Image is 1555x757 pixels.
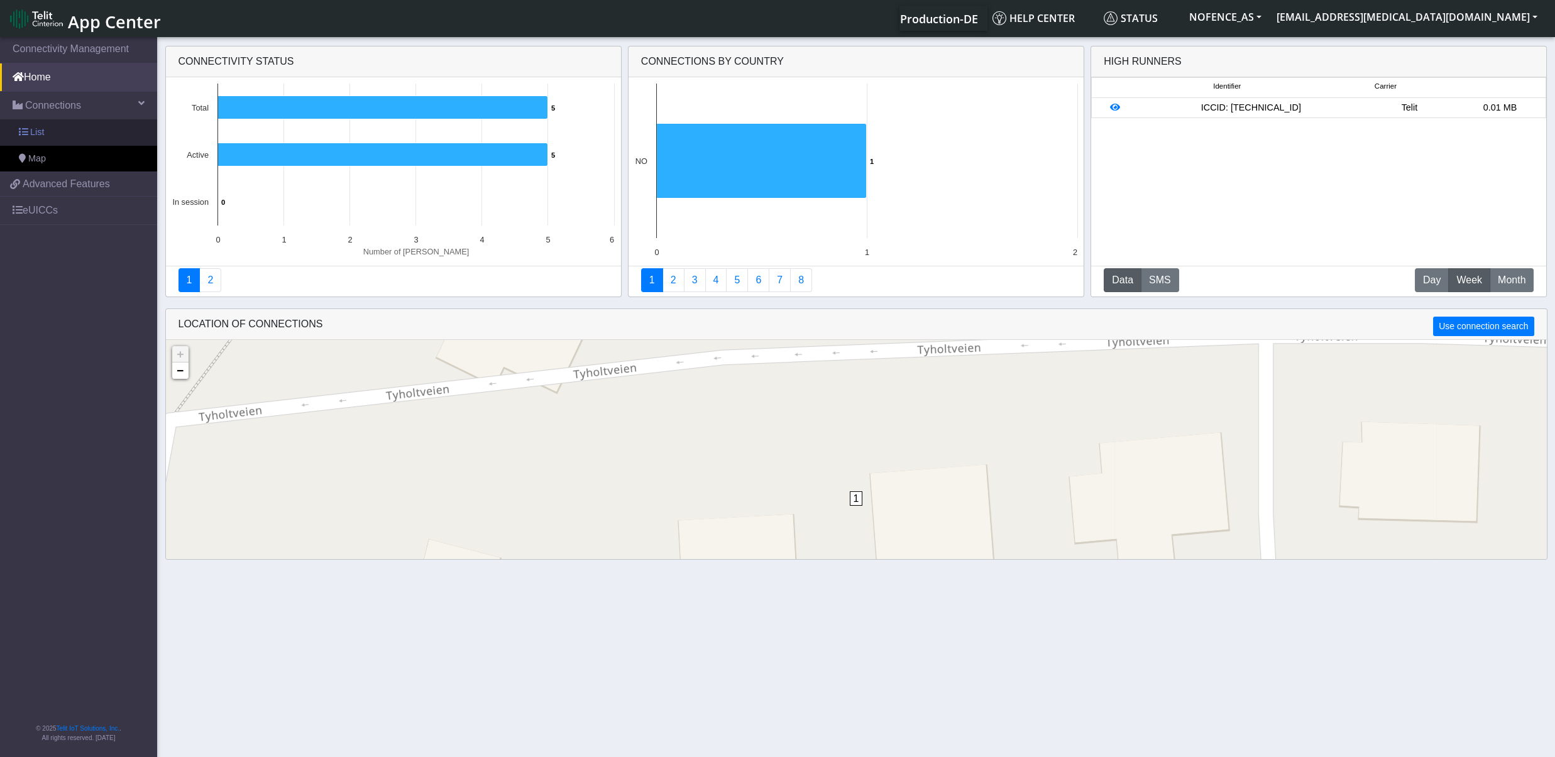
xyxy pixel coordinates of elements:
img: status.svg [1104,11,1118,25]
div: LOCATION OF CONNECTIONS [166,309,1547,340]
a: Help center [987,6,1099,31]
div: 0.01 MB [1454,101,1545,115]
button: [EMAIL_ADDRESS][MEDICAL_DATA][DOMAIN_NAME] [1269,6,1545,28]
a: App Center [10,5,159,32]
span: Help center [992,11,1075,25]
a: Not Connected for 30 days [790,268,812,292]
nav: Summary paging [641,268,1071,292]
text: 5 [551,151,555,159]
span: Advanced Features [23,177,110,192]
span: Connections [25,98,81,113]
span: Map [28,152,46,166]
span: 1 [850,491,863,506]
text: 5 [551,104,555,112]
text: 5 [546,235,550,244]
a: Usage per Country [684,268,706,292]
button: Week [1448,268,1490,292]
a: Zero Session [769,268,791,292]
text: 3 [414,235,418,244]
a: Zoom out [172,362,189,379]
button: NOFENCE_AS [1182,6,1269,28]
a: Usage by Carrier [726,268,748,292]
button: SMS [1141,268,1179,292]
div: 1 [850,491,862,529]
div: Telit [1364,101,1454,115]
nav: Summary paging [179,268,608,292]
span: Status [1104,11,1158,25]
div: Connections By Country [629,46,1084,77]
img: knowledge.svg [992,11,1006,25]
text: 1 [870,158,874,165]
button: Day [1415,268,1449,292]
a: Zoom in [172,346,189,362]
a: Connections By Carrier [705,268,727,292]
text: 0 [654,248,659,257]
span: Identifier [1213,81,1241,92]
span: Week [1456,273,1482,288]
a: Your current platform instance [899,6,977,31]
div: Connectivity status [166,46,621,77]
text: 1 [282,235,286,244]
text: Total [192,103,209,112]
text: 2 [348,235,352,244]
a: Telit IoT Solutions, Inc. [57,725,119,732]
text: 6 [610,235,614,244]
button: Data [1104,268,1141,292]
a: 14 Days Trend [747,268,769,292]
text: 4 [480,235,484,244]
span: Day [1423,273,1441,288]
button: Month [1490,268,1534,292]
text: NO [635,156,647,166]
text: 0 [221,199,225,206]
text: 2 [1073,248,1077,257]
span: App Center [68,10,161,33]
span: Month [1498,273,1525,288]
a: Carrier [662,268,684,292]
button: Use connection search [1433,317,1534,336]
span: List [30,126,44,139]
div: ICCID: [TECHNICAL_ID] [1138,101,1364,115]
text: 1 [865,248,869,257]
text: Active [187,150,209,160]
a: Connections By Country [641,268,663,292]
span: Carrier [1375,81,1397,92]
a: Deployment status [199,268,221,292]
div: High Runners [1104,54,1182,69]
img: logo-telit-cinterion-gw-new.png [10,9,63,29]
a: Connectivity status [179,268,201,292]
text: Number of [PERSON_NAME] [363,248,469,257]
span: Production-DE [900,11,978,26]
text: In session [172,197,209,207]
text: 0 [216,235,220,244]
a: Status [1099,6,1182,31]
